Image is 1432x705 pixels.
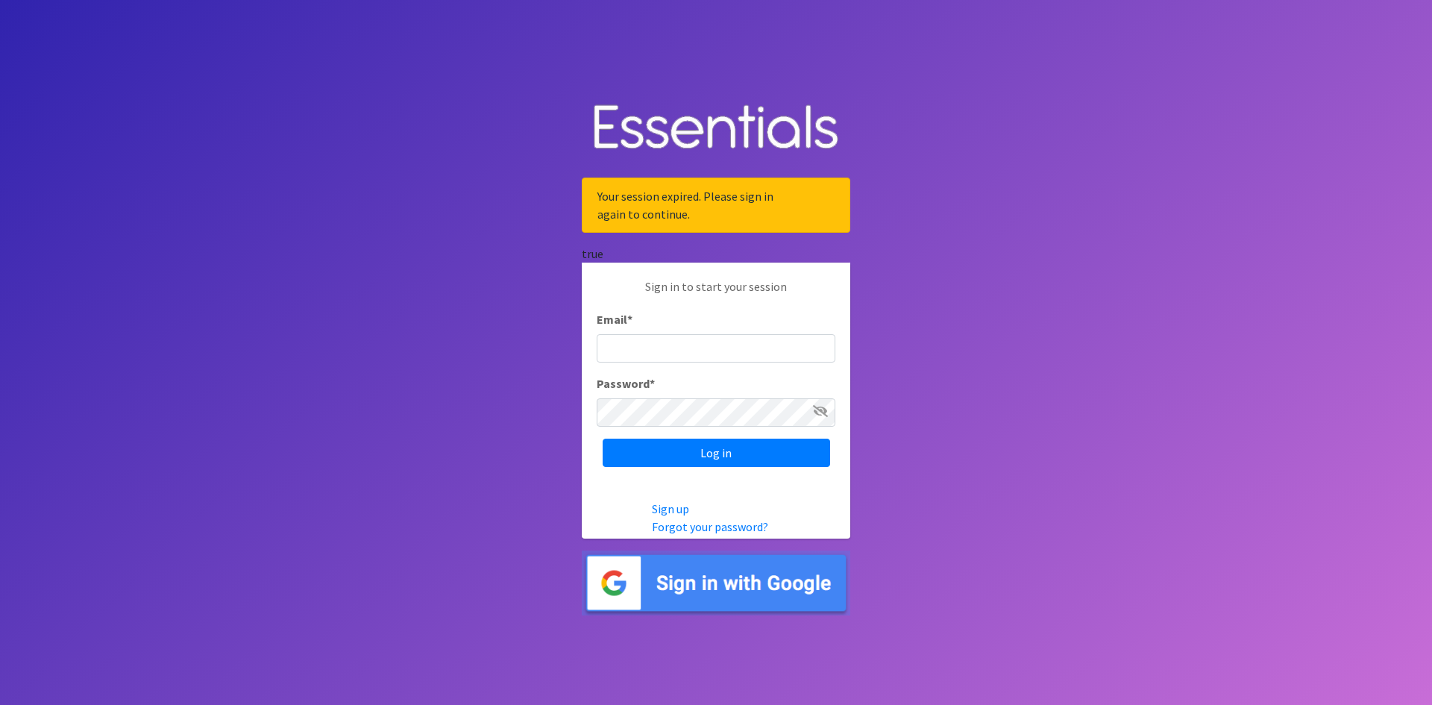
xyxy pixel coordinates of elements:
[582,551,850,615] img: Sign in with Google
[582,245,850,263] div: true
[597,375,655,392] label: Password
[597,310,632,328] label: Email
[582,178,850,233] div: Your session expired. Please sign in again to continue.
[627,312,632,327] abbr: required
[582,90,850,166] img: Human Essentials
[603,439,830,467] input: Log in
[597,278,835,310] p: Sign in to start your session
[652,519,768,534] a: Forgot your password?
[652,501,689,516] a: Sign up
[650,376,655,391] abbr: required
